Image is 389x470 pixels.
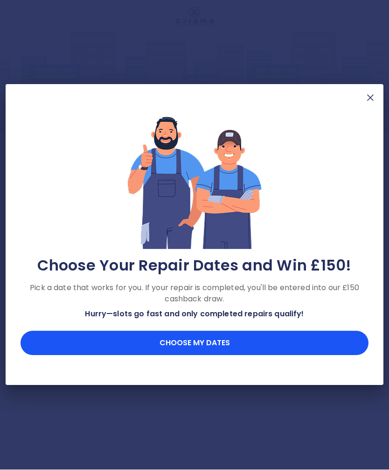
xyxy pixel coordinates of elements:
p: Pick a date that works for you. If your repair is completed, you'll be entered into our £150 cash... [21,283,368,305]
img: Lottery [127,114,262,251]
p: Hurry—slots go fast and only completed repairs qualify! [21,309,368,320]
button: Choose my dates [21,331,368,356]
h2: Choose Your Repair Dates and Win £150! [21,256,368,275]
img: X Mark [365,93,376,104]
